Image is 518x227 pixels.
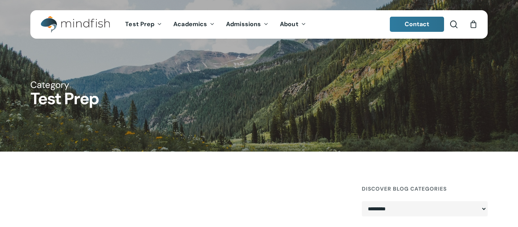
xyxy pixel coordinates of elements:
a: Admissions [220,21,274,28]
a: Test Prep [119,21,168,28]
span: Category [30,79,69,91]
h1: Test Prep [30,91,488,107]
a: Contact [390,17,444,32]
span: Test Prep [125,20,154,28]
a: Academics [168,21,220,28]
nav: Main Menu [119,10,311,39]
span: Contact [405,20,430,28]
h4: Discover Blog Categories [362,182,488,196]
header: Main Menu [30,10,488,39]
a: About [274,21,312,28]
span: Academics [173,20,207,28]
a: Cart [469,20,477,28]
span: Admissions [226,20,261,28]
span: About [280,20,298,28]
